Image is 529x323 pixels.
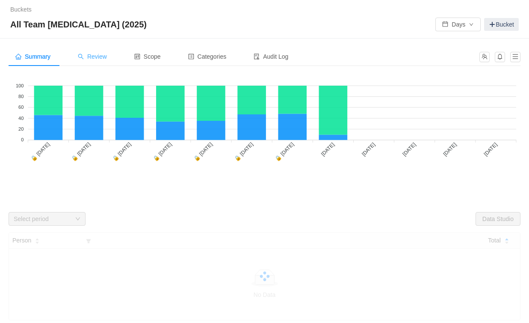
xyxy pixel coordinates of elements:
[495,52,505,62] button: icon: bell
[442,141,458,157] tspan: [DATE]
[320,141,336,157] tspan: [DATE]
[484,18,519,31] a: Bucket
[15,54,21,60] i: icon: home
[10,6,32,13] a: Buckets
[18,105,24,110] tspan: 60
[233,141,254,162] tspan: 🔒 [DATE]
[510,52,520,62] button: icon: menu
[188,54,194,60] i: icon: profile
[21,137,24,142] tspan: 0
[16,83,24,88] tspan: 100
[78,53,107,60] span: Review
[192,141,213,162] tspan: 🔒 [DATE]
[483,141,499,157] tspan: [DATE]
[14,215,71,223] div: Select period
[435,18,481,31] button: icon: calendarDaysicon: down
[134,54,140,60] i: icon: control
[151,141,173,162] tspan: 🔒 [DATE]
[30,141,51,162] tspan: 🔒 [DATE]
[18,116,24,121] tspan: 40
[134,53,161,60] span: Scope
[15,53,50,60] span: Summary
[361,141,376,157] tspan: [DATE]
[479,52,490,62] button: icon: team
[274,141,295,162] tspan: 🔒 [DATE]
[75,216,80,222] i: icon: down
[254,53,288,60] span: Audit Log
[70,141,92,162] tspan: 🔒 [DATE]
[10,18,152,31] span: All Team [MEDICAL_DATA] (2025)
[111,141,132,162] tspan: 🔒 [DATE]
[188,53,227,60] span: Categories
[18,94,24,99] tspan: 80
[18,126,24,132] tspan: 20
[401,141,417,157] tspan: [DATE]
[254,54,260,60] i: icon: audit
[78,54,84,60] i: icon: search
